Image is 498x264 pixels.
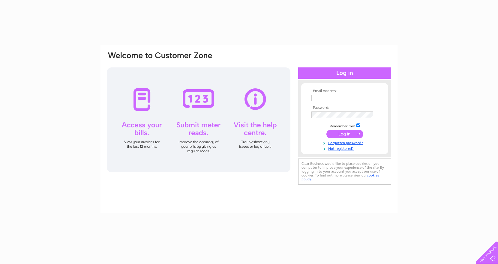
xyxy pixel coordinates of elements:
th: Email Address: [310,89,379,93]
th: Password: [310,106,379,110]
a: Not registered? [311,145,379,151]
input: Submit [326,130,363,138]
a: Forgotten password? [311,140,379,145]
a: cookies policy [301,173,379,181]
div: Clear Business would like to place cookies on your computer to improve your experience of the sit... [298,159,391,185]
td: Remember me? [310,123,379,129]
